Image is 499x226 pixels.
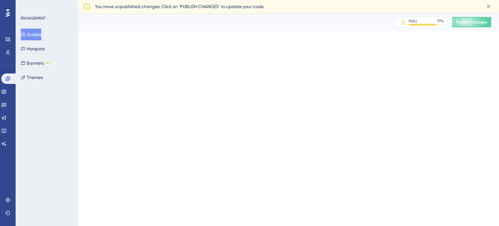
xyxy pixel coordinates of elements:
[456,20,487,25] span: Publish Changes
[21,43,45,55] button: Hotspots
[21,57,51,69] button: BannersBETA
[452,17,491,27] button: Publish Changes
[409,19,417,24] div: MAU
[21,29,41,40] button: Guides
[21,72,43,83] button: Themes
[437,19,444,24] div: 77 %
[95,3,264,10] span: You have unpublished changes. Click on ‘PUBLISH CHANGES’ to update your code.
[21,16,45,21] div: ENGAGEMENT
[45,61,51,65] div: BETA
